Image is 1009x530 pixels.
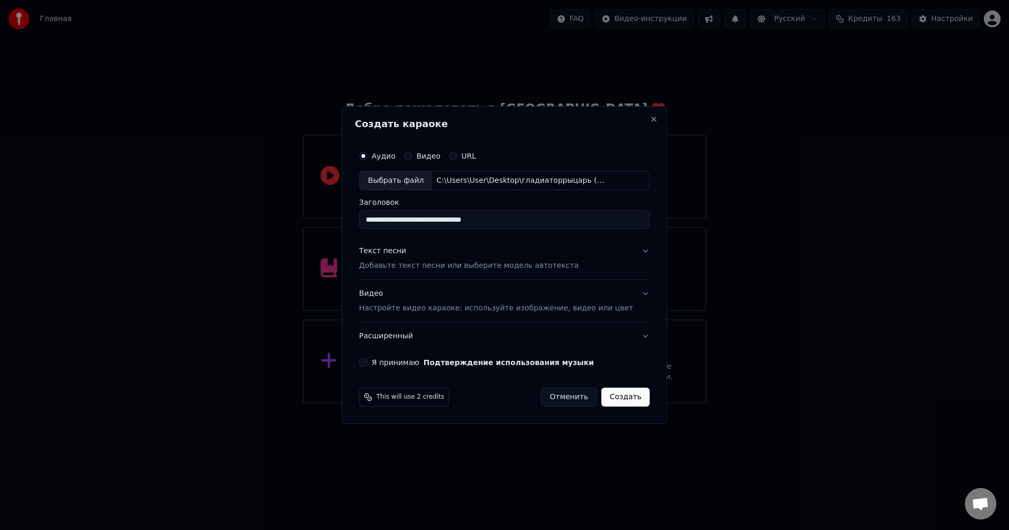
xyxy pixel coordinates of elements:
button: Расширенный [359,323,650,350]
label: Заголовок [359,199,650,206]
button: Я принимаю [424,359,594,366]
label: Видео [416,152,440,160]
button: Текст песниДобавьте текст песни или выберите модель автотекста [359,238,650,280]
div: Текст песни [359,246,406,257]
span: This will use 2 credits [376,393,444,401]
button: Создать [601,388,650,407]
button: Отменить [541,388,597,407]
div: C:\Users\User\Desktop\гладиаторрыцарь (prod. greyrock) (1).mp3 [432,175,611,186]
h2: Создать караоке [355,119,654,129]
label: URL [461,152,476,160]
p: Настройте видео караоке: используйте изображение, видео или цвет [359,303,633,314]
button: ВидеоНастройте видео караоке: используйте изображение, видео или цвет [359,280,650,323]
label: Я принимаю [372,359,594,366]
div: Выбрать файл [359,171,432,190]
p: Добавьте текст песни или выберите модель автотекста [359,261,579,272]
label: Аудио [372,152,395,160]
div: Видео [359,289,633,314]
